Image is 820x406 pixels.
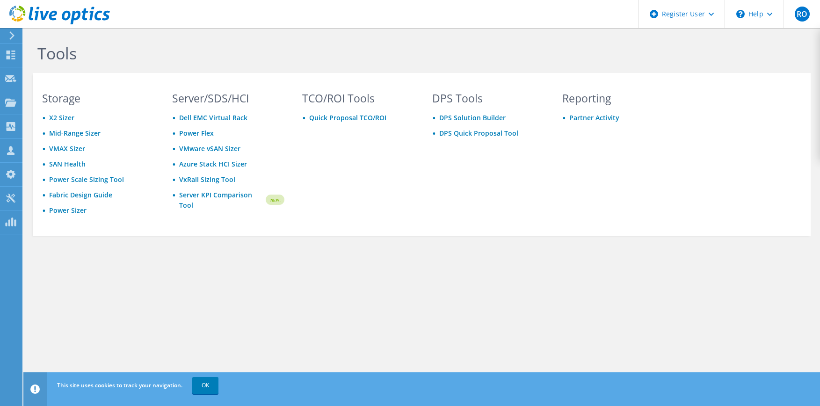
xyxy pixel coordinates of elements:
[179,159,247,168] a: Azure Stack HCI Sizer
[179,190,264,210] a: Server KPI Comparison Tool
[569,113,619,122] a: Partner Activity
[42,93,154,103] h3: Storage
[192,377,218,394] a: OK
[439,129,518,138] a: DPS Quick Proposal Tool
[736,10,745,18] svg: \n
[49,129,101,138] a: Mid-Range Sizer
[49,144,85,153] a: VMAX Sizer
[49,175,124,184] a: Power Scale Sizing Tool
[57,381,182,389] span: This site uses cookies to track your navigation.
[179,144,240,153] a: VMware vSAN Sizer
[562,93,675,103] h3: Reporting
[309,113,386,122] a: Quick Proposal TCO/ROI
[49,159,86,168] a: SAN Health
[432,93,544,103] h3: DPS Tools
[49,113,74,122] a: X2 Sizer
[179,129,214,138] a: Power Flex
[439,113,506,122] a: DPS Solution Builder
[179,175,235,184] a: VxRail Sizing Tool
[49,206,87,215] a: Power Sizer
[302,93,414,103] h3: TCO/ROI Tools
[172,93,284,103] h3: Server/SDS/HCI
[179,113,247,122] a: Dell EMC Virtual Rack
[264,189,284,211] img: new-badge.svg
[795,7,810,22] span: RO
[49,190,112,199] a: Fabric Design Guide
[37,43,669,63] h1: Tools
